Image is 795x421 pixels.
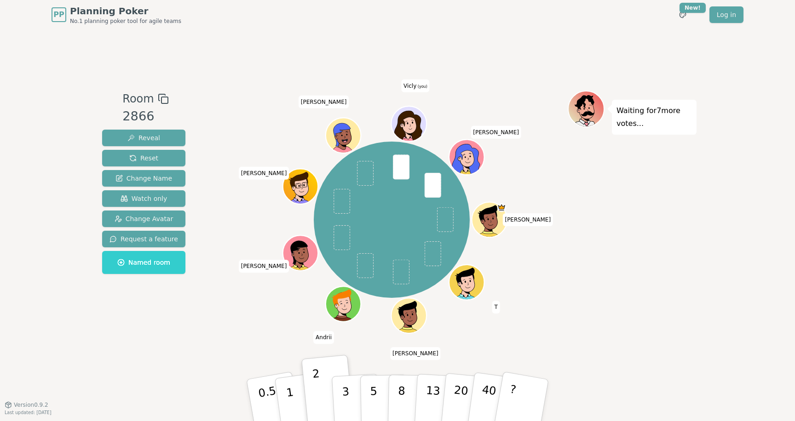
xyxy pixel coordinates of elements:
[117,258,170,267] span: Named room
[313,331,334,344] span: Click to change your name
[122,91,154,107] span: Room
[53,9,64,20] span: PP
[52,5,181,25] a: PPPlanning PokerNo.1 planning poker tool for agile teams
[299,96,349,108] span: Click to change your name
[680,3,706,13] div: New!
[5,401,48,409] button: Version0.9.2
[497,203,506,212] span: Gary is the host
[70,5,181,17] span: Planning Poker
[102,150,185,166] button: Reset
[5,410,52,415] span: Last updated: [DATE]
[121,194,167,203] span: Watch only
[109,234,178,244] span: Request a feature
[102,190,185,207] button: Watch only
[239,167,289,180] span: Click to change your name
[102,130,185,146] button: Reveal
[390,347,441,360] span: Click to change your name
[416,84,427,88] span: (you)
[312,367,324,417] p: 2
[115,214,173,223] span: Change Avatar
[70,17,181,25] span: No.1 planning poker tool for agile teams
[102,170,185,187] button: Change Name
[674,6,691,23] button: New!
[122,107,168,126] div: 2866
[492,301,500,313] span: Click to change your name
[392,107,425,140] button: Click to change your avatar
[127,133,160,142] span: Reveal
[502,213,553,226] span: Click to change your name
[129,154,158,163] span: Reset
[102,210,185,227] button: Change Avatar
[102,231,185,247] button: Request a feature
[102,251,185,274] button: Named room
[239,260,289,273] span: Click to change your name
[14,401,48,409] span: Version 0.9.2
[709,6,743,23] a: Log in
[401,79,430,92] span: Click to change your name
[471,126,521,139] span: Click to change your name
[115,174,172,183] span: Change Name
[616,104,692,130] p: Waiting for 7 more votes...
